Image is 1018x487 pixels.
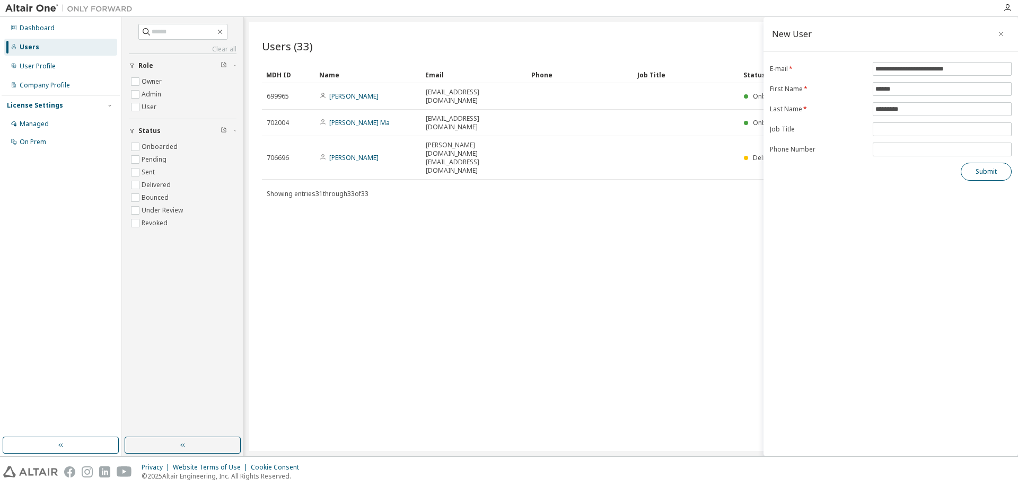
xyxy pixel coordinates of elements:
[743,66,945,83] div: Status
[221,127,227,135] span: Clear filter
[173,463,251,472] div: Website Terms of Use
[142,88,163,101] label: Admin
[267,119,289,127] span: 702004
[267,92,289,101] span: 699965
[426,141,522,175] span: [PERSON_NAME][DOMAIN_NAME][EMAIL_ADDRESS][DOMAIN_NAME]
[7,101,63,110] div: License Settings
[82,466,93,477] img: instagram.svg
[20,81,70,90] div: Company Profile
[142,166,157,179] label: Sent
[142,463,173,472] div: Privacy
[251,463,305,472] div: Cookie Consent
[99,466,110,477] img: linkedin.svg
[770,65,866,73] label: E-mail
[142,101,159,113] label: User
[142,217,170,229] label: Revoked
[142,191,171,204] label: Bounced
[142,204,185,217] label: Under Review
[770,105,866,113] label: Last Name
[5,3,138,14] img: Altair One
[129,54,236,77] button: Role
[20,138,46,146] div: On Prem
[142,140,180,153] label: Onboarded
[20,24,55,32] div: Dashboard
[142,179,173,191] label: Delivered
[770,145,866,154] label: Phone Number
[753,118,789,127] span: Onboarded
[221,61,227,70] span: Clear filter
[329,118,390,127] a: [PERSON_NAME] Ma
[3,466,58,477] img: altair_logo.svg
[772,30,812,38] div: New User
[753,92,789,101] span: Onboarded
[426,114,522,131] span: [EMAIL_ADDRESS][DOMAIN_NAME]
[20,120,49,128] div: Managed
[262,39,313,54] span: Users (33)
[129,119,236,143] button: Status
[319,66,417,83] div: Name
[138,127,161,135] span: Status
[142,472,305,481] p: © 2025 Altair Engineering, Inc. All Rights Reserved.
[425,66,523,83] div: Email
[961,163,1012,181] button: Submit
[329,153,379,162] a: [PERSON_NAME]
[267,189,368,198] span: Showing entries 31 through 33 of 33
[20,43,39,51] div: Users
[129,45,236,54] a: Clear all
[142,75,164,88] label: Owner
[138,61,153,70] span: Role
[426,88,522,105] span: [EMAIL_ADDRESS][DOMAIN_NAME]
[64,466,75,477] img: facebook.svg
[142,153,169,166] label: Pending
[117,466,132,477] img: youtube.svg
[531,66,629,83] div: Phone
[770,85,866,93] label: First Name
[637,66,735,83] div: Job Title
[329,92,379,101] a: [PERSON_NAME]
[20,62,56,70] div: User Profile
[770,125,866,134] label: Job Title
[267,154,289,162] span: 706696
[753,153,782,162] span: Delivered
[266,66,311,83] div: MDH ID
